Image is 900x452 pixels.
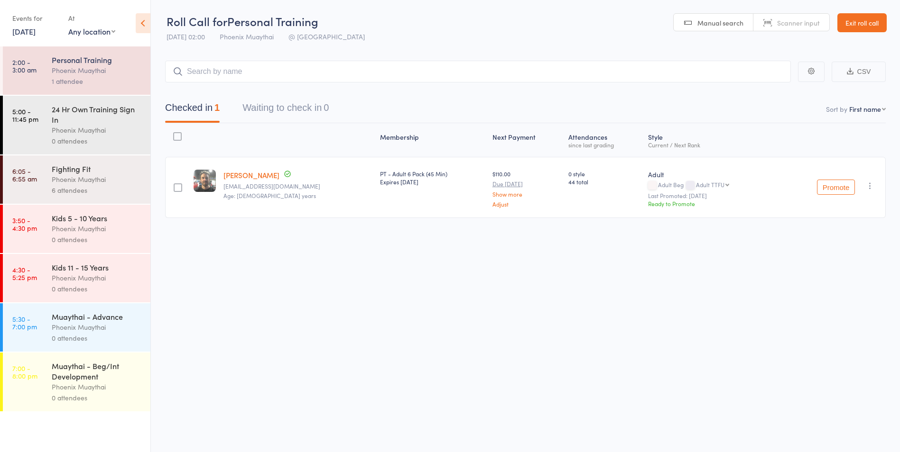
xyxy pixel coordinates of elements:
[52,311,142,322] div: Muaythai - Advance
[68,26,115,36] div: Any location
[3,155,150,204] a: 6:05 -6:55 amFighting FitPhoenix Muaythai6 attendees
[492,170,561,207] div: $110.00
[380,178,485,186] div: Expires [DATE]
[3,46,150,95] a: 2:00 -3:00 amPersonal TrainingPhoenix Muaythai1 attendee
[3,353,150,411] a: 7:00 -8:00 pmMuaythai - Beg/Int DevelopmentPhoenix Muaythai0 attendees
[12,58,37,73] time: 2:00 - 3:00 am
[194,170,216,192] img: image1754542496.png
[68,10,115,26] div: At
[52,213,142,223] div: Kids 5 - 10 Years
[648,199,773,208] div: Ready to Promote
[52,104,142,125] div: 24 Hr Own Training Sign In
[568,178,640,186] span: 44 total
[489,127,565,153] div: Next Payment
[167,32,205,41] span: [DATE] 02:00
[12,266,37,281] time: 4:30 - 5:25 pm
[165,61,791,82] input: Search by name
[223,183,372,190] small: scottbrennan01@gmail.com
[697,18,743,27] span: Manual search
[648,170,773,179] div: Adult
[167,13,227,29] span: Roll Call for
[52,65,142,76] div: Phoenix Muaythai
[826,104,847,114] label: Sort by
[52,125,142,136] div: Phoenix Muaythai
[223,191,316,199] span: Age: [DEMOGRAPHIC_DATA] years
[52,361,142,381] div: Muaythai - Beg/Int Development
[12,26,36,36] a: [DATE]
[565,127,644,153] div: Atten­dances
[52,223,142,234] div: Phoenix Muaythai
[52,333,142,344] div: 0 attendees
[3,303,150,352] a: 5:30 -7:00 pmMuaythai - AdvancePhoenix Muaythai0 attendees
[52,392,142,403] div: 0 attendees
[52,262,142,272] div: Kids 11 - 15 Years
[227,13,318,29] span: Personal Training
[52,136,142,146] div: 0 attendees
[648,192,773,199] small: Last Promoted: [DATE]
[837,13,887,32] a: Exit roll call
[568,142,640,148] div: since last grading
[492,191,561,197] a: Show more
[644,127,777,153] div: Style
[12,167,37,182] time: 6:05 - 6:55 am
[220,32,274,41] span: Phoenix Muaythai
[288,32,365,41] span: @ [GEOGRAPHIC_DATA]
[12,364,37,380] time: 7:00 - 8:00 pm
[52,174,142,185] div: Phoenix Muaythai
[52,163,142,174] div: Fighting Fit
[242,98,329,123] button: Waiting to check in0
[12,217,37,232] time: 3:50 - 4:30 pm
[324,102,329,113] div: 0
[817,180,855,195] button: Promote
[52,322,142,333] div: Phoenix Muaythai
[52,54,142,65] div: Personal Training
[648,142,773,148] div: Current / Next Rank
[568,170,640,178] span: 0 style
[376,127,489,153] div: Membership
[777,18,820,27] span: Scanner input
[832,62,886,82] button: CSV
[52,185,142,196] div: 6 attendees
[492,181,561,187] small: Due [DATE]
[52,234,142,245] div: 0 attendees
[165,98,220,123] button: Checked in1
[849,104,881,114] div: First name
[648,181,773,190] div: Adult Beg
[3,254,150,302] a: 4:30 -5:25 pmKids 11 - 15 YearsPhoenix Muaythai0 attendees
[380,170,485,186] div: PT - Adult 6 Pack (45 Min)
[223,170,279,180] a: [PERSON_NAME]
[12,315,37,330] time: 5:30 - 7:00 pm
[52,272,142,283] div: Phoenix Muaythai
[12,10,59,26] div: Events for
[3,96,150,154] a: 5:00 -11:45 pm24 Hr Own Training Sign InPhoenix Muaythai0 attendees
[492,201,561,207] a: Adjust
[3,205,150,253] a: 3:50 -4:30 pmKids 5 - 10 YearsPhoenix Muaythai0 attendees
[52,381,142,392] div: Phoenix Muaythai
[52,76,142,87] div: 1 attendee
[214,102,220,113] div: 1
[696,181,724,188] div: Adult TTFU
[52,283,142,294] div: 0 attendees
[12,108,38,123] time: 5:00 - 11:45 pm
